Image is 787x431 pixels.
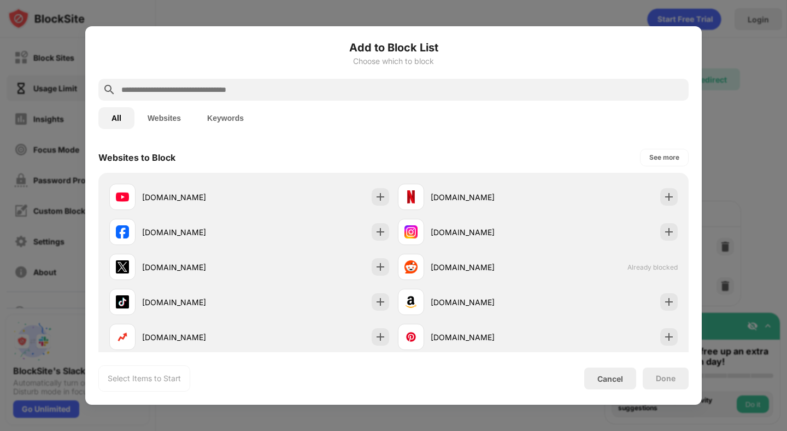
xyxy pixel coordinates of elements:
button: Websites [134,107,194,129]
img: favicons [404,295,418,308]
img: search.svg [103,83,116,96]
div: Select Items to Start [108,373,181,384]
button: Keywords [194,107,257,129]
img: favicons [116,295,129,308]
div: [DOMAIN_NAME] [431,191,538,203]
span: Already blocked [627,263,678,271]
div: Cancel [597,374,623,383]
img: favicons [404,190,418,203]
div: Done [656,374,676,383]
div: [DOMAIN_NAME] [142,296,249,308]
h6: Add to Block List [98,39,689,56]
div: [DOMAIN_NAME] [431,296,538,308]
div: [DOMAIN_NAME] [431,331,538,343]
img: favicons [116,225,129,238]
img: favicons [116,190,129,203]
div: [DOMAIN_NAME] [431,261,538,273]
img: favicons [116,330,129,343]
div: See more [649,152,679,163]
div: [DOMAIN_NAME] [431,226,538,238]
div: [DOMAIN_NAME] [142,226,249,238]
div: [DOMAIN_NAME] [142,331,249,343]
img: favicons [404,225,418,238]
button: All [98,107,134,129]
div: Choose which to block [98,57,689,66]
img: favicons [404,260,418,273]
div: [DOMAIN_NAME] [142,261,249,273]
img: favicons [116,260,129,273]
div: Websites to Block [98,152,175,163]
div: [DOMAIN_NAME] [142,191,249,203]
img: favicons [404,330,418,343]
